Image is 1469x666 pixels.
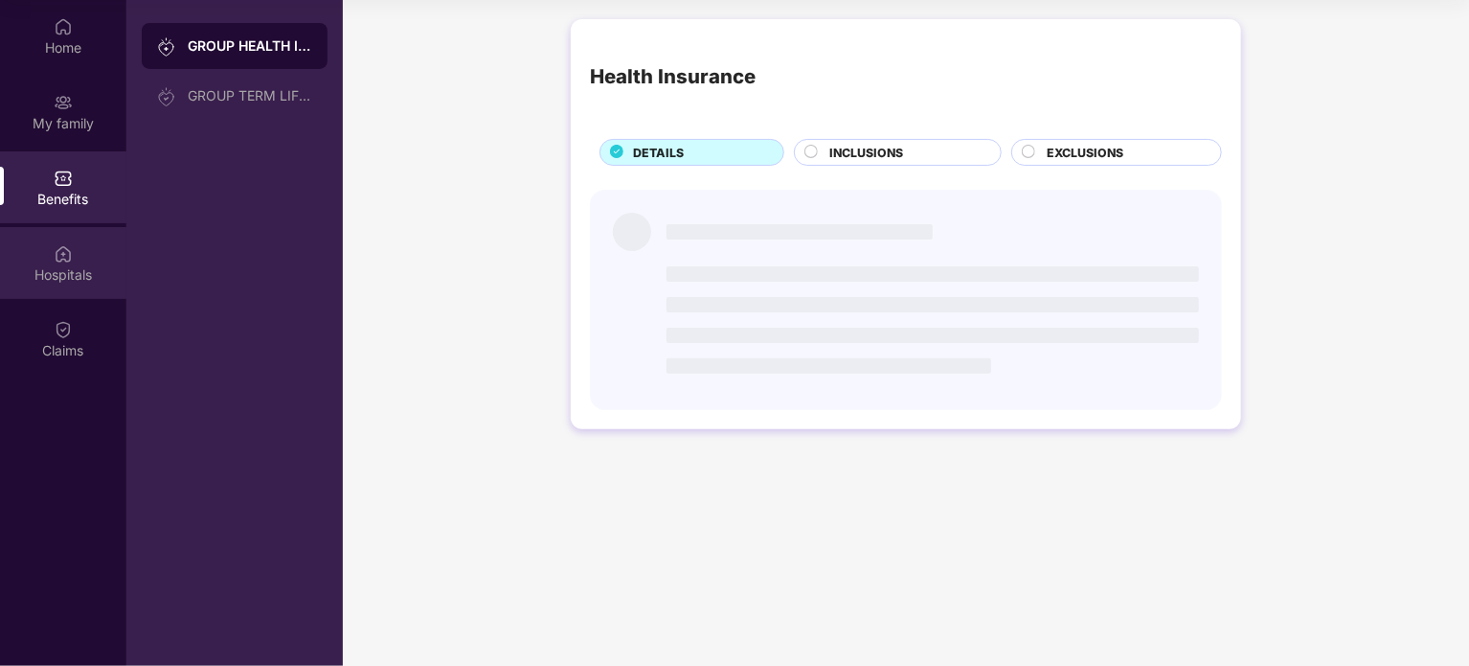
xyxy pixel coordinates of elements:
[157,37,176,57] img: svg+xml;base64,PHN2ZyB3aWR0aD0iMjAiIGhlaWdodD0iMjAiIHZpZXdCb3g9IjAgMCAyMCAyMCIgZmlsbD0ibm9uZSIgeG...
[54,169,73,188] img: svg+xml;base64,PHN2ZyBpZD0iQmVuZWZpdHMiIHhtbG5zPSJodHRwOi8vd3d3LnczLm9yZy8yMDAwL3N2ZyIgd2lkdGg9Ij...
[1047,144,1123,162] span: EXCLUSIONS
[54,17,73,36] img: svg+xml;base64,PHN2ZyBpZD0iSG9tZSIgeG1sbnM9Imh0dHA6Ly93d3cudzMub3JnLzIwMDAvc3ZnIiB3aWR0aD0iMjAiIG...
[590,61,756,92] div: Health Insurance
[54,320,73,339] img: svg+xml;base64,PHN2ZyBpZD0iQ2xhaW0iIHhtbG5zPSJodHRwOi8vd3d3LnczLm9yZy8yMDAwL3N2ZyIgd2lkdGg9IjIwIi...
[633,144,684,162] span: DETAILS
[188,88,312,103] div: GROUP TERM LIFE INSURANCE
[54,244,73,264] img: svg+xml;base64,PHN2ZyBpZD0iSG9zcGl0YWxzIiB4bWxucz0iaHR0cDovL3d3dy53My5vcmcvMjAwMC9zdmciIHdpZHRoPS...
[54,93,73,112] img: svg+xml;base64,PHN2ZyB3aWR0aD0iMjAiIGhlaWdodD0iMjAiIHZpZXdCb3g9IjAgMCAyMCAyMCIgZmlsbD0ibm9uZSIgeG...
[188,36,312,56] div: GROUP HEALTH INSURANCE
[829,144,903,162] span: INCLUSIONS
[157,87,176,106] img: svg+xml;base64,PHN2ZyB3aWR0aD0iMjAiIGhlaWdodD0iMjAiIHZpZXdCb3g9IjAgMCAyMCAyMCIgZmlsbD0ibm9uZSIgeG...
